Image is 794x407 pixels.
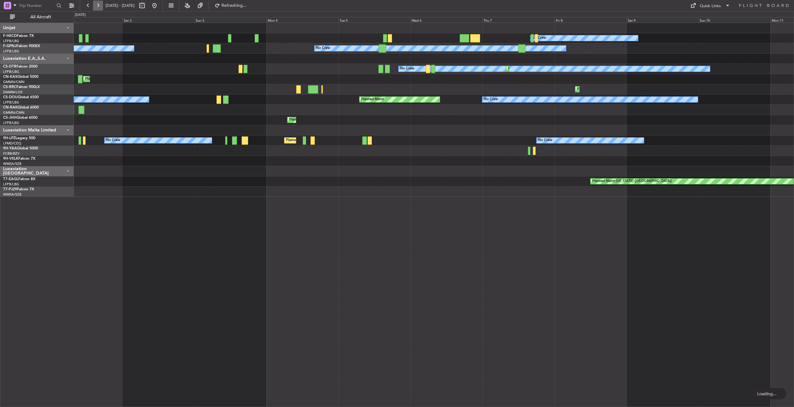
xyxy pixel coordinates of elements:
[3,182,19,187] a: LFPB/LBG
[3,90,22,95] a: DNMM/LOS
[361,95,384,104] div: Planned Maint
[106,136,120,145] div: No Crew
[51,17,123,23] div: Fri 1
[700,3,721,9] div: Quick Links
[3,75,38,79] a: CN-KASGlobal 5000
[338,17,410,23] div: Tue 5
[3,110,25,115] a: GMMN/CMN
[532,33,546,43] div: No Crew
[75,12,86,18] div: [DATE]
[3,75,17,79] span: CN-KAS
[289,115,387,125] div: Planned Maint [GEOGRAPHIC_DATA] ([GEOGRAPHIC_DATA])
[85,74,145,84] div: Planned Maint Olbia (Costa Smeralda)
[212,1,249,11] button: Refreshing...
[592,177,672,186] div: Planned Maint [US_STATE] ([GEOGRAPHIC_DATA])
[3,188,17,191] span: T7-PJ29
[698,17,770,23] div: Sun 10
[627,17,698,23] div: Sat 9
[3,34,17,38] span: F-HECD
[3,161,21,166] a: WMSA/SZB
[3,44,40,48] a: F-GPNJFalcon 900EX
[410,17,482,23] div: Wed 6
[687,1,733,11] button: Quick Links
[3,106,18,109] span: CN-RAK
[3,100,19,105] a: LFPB/LBG
[3,192,21,197] a: WMSA/SZB
[3,85,40,89] a: CS-RRCFalcon 900LX
[3,116,38,120] a: CS-JHHGlobal 6000
[3,147,38,150] a: 9H-YAAGlobal 5000
[538,136,552,145] div: No Crew
[400,64,414,73] div: No Crew
[221,3,247,8] span: Refreshing...
[123,17,194,23] div: Sat 2
[482,17,554,23] div: Thu 7
[3,147,17,150] span: 9H-YAA
[3,188,34,191] a: T7-PJ29Falcon 7X
[3,69,19,74] a: LFPB/LBG
[577,85,657,94] div: Planned Maint Larnaca ([GEOGRAPHIC_DATA] Intl)
[266,17,338,23] div: Mon 4
[19,1,55,10] input: Trip Number
[316,44,330,53] div: No Crew
[3,49,19,54] a: LFPB/LBG
[3,44,16,48] span: F-GPNJ
[3,65,16,69] span: CS-DTR
[508,64,540,73] div: Planned Maint Sofia
[3,106,39,109] a: CN-RAKGlobal 6000
[16,15,65,19] span: All Aircraft
[3,157,35,161] a: 9H-VSLKFalcon 7X
[286,136,355,145] div: Planned Maint Nice ([GEOGRAPHIC_DATA])
[3,121,19,125] a: LFPB/LBG
[3,116,16,120] span: CS-JHH
[3,151,20,156] a: FCBB/BZV
[194,17,266,23] div: Sun 3
[484,95,498,104] div: No Crew
[3,177,35,181] a: T7-EAGLFalcon 8X
[7,12,67,22] button: All Aircraft
[3,95,39,99] a: CS-DOUGlobal 6500
[3,34,34,38] a: F-HECDFalcon 7X
[105,3,135,8] span: [DATE] - [DATE]
[555,17,627,23] div: Fri 8
[747,388,786,399] div: Loading...
[3,85,16,89] span: CS-RRC
[3,39,19,43] a: LFPB/LBG
[3,65,38,69] a: CS-DTRFalcon 2000
[3,136,35,140] a: 9H-LPZLegacy 500
[3,141,21,146] a: LFMD/CEQ
[3,80,25,84] a: GMMN/CMN
[3,95,18,99] span: CS-DOU
[3,157,18,161] span: 9H-VSLK
[3,136,16,140] span: 9H-LPZ
[3,177,18,181] span: T7-EAGL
